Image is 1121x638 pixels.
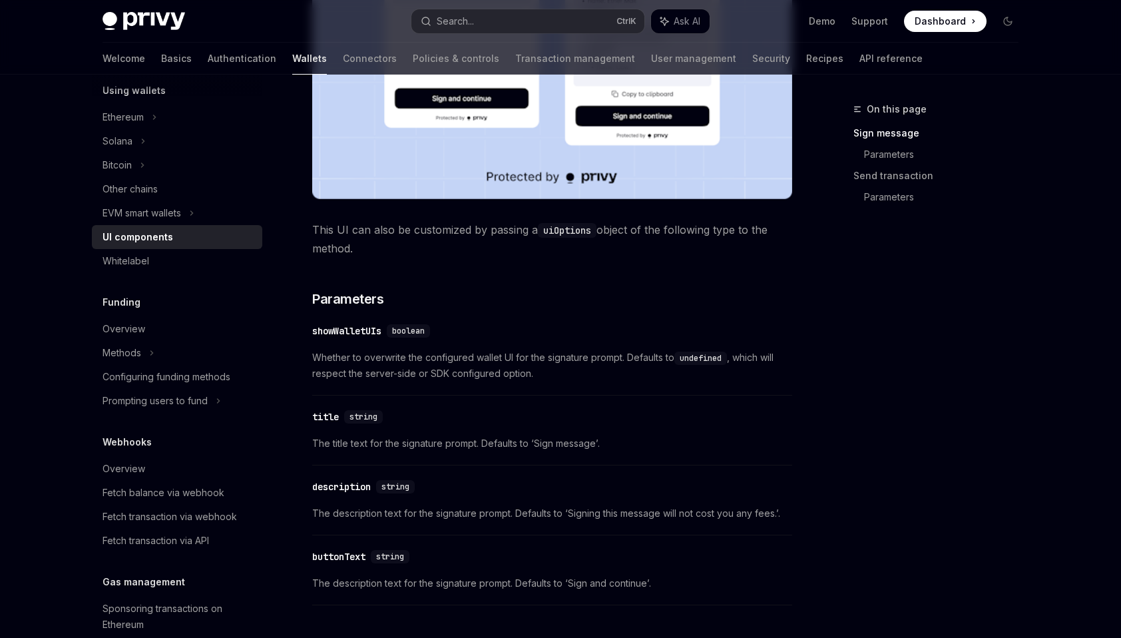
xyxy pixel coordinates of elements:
[859,43,923,75] a: API reference
[103,509,237,525] div: Fetch transaction via webhook
[103,205,181,221] div: EVM smart wallets
[806,43,843,75] a: Recipes
[103,229,173,245] div: UI components
[103,133,132,149] div: Solana
[864,144,1029,165] a: Parameters
[103,574,185,590] h5: Gas management
[376,551,404,562] span: string
[312,575,792,591] span: The description text for the signature prompt. Defaults to ‘Sign and continue’.
[904,11,987,32] a: Dashboard
[92,597,262,637] a: Sponsoring transactions on Ethereum
[864,186,1029,208] a: Parameters
[103,12,185,31] img: dark logo
[349,412,377,422] span: string
[867,101,927,117] span: On this page
[103,533,209,549] div: Fetch transaction via API
[92,481,262,505] a: Fetch balance via webhook
[312,480,371,493] div: description
[538,223,596,238] code: uiOptions
[312,350,792,382] span: Whether to overwrite the configured wallet UI for the signature prompt. Defaults to , which will ...
[674,352,727,365] code: undefined
[92,505,262,529] a: Fetch transaction via webhook
[103,43,145,75] a: Welcome
[997,11,1018,32] button: Toggle dark mode
[312,220,792,258] span: This UI can also be customized by passing a object of the following type to the method.
[92,317,262,341] a: Overview
[381,481,409,492] span: string
[103,321,145,337] div: Overview
[103,181,158,197] div: Other chains
[208,43,276,75] a: Authentication
[651,43,736,75] a: User management
[92,365,262,389] a: Configuring funding methods
[651,9,710,33] button: Ask AI
[853,123,1029,144] a: Sign message
[616,16,636,27] span: Ctrl K
[103,434,152,450] h5: Webhooks
[103,485,224,501] div: Fetch balance via webhook
[853,165,1029,186] a: Send transaction
[343,43,397,75] a: Connectors
[413,43,499,75] a: Policies & controls
[752,43,790,75] a: Security
[312,410,339,424] div: title
[392,326,425,336] span: boolean
[103,294,140,310] h5: Funding
[312,505,792,521] span: The description text for the signature prompt. Defaults to ‘Signing this message will not cost yo...
[851,15,888,28] a: Support
[92,249,262,273] a: Whitelabel
[92,225,262,249] a: UI components
[312,550,365,563] div: buttonText
[312,324,381,338] div: showWalletUIs
[437,13,474,29] div: Search...
[103,253,149,269] div: Whitelabel
[92,457,262,481] a: Overview
[411,9,644,33] button: Search...CtrlK
[103,461,145,477] div: Overview
[515,43,635,75] a: Transaction management
[103,345,141,361] div: Methods
[103,109,144,125] div: Ethereum
[103,393,208,409] div: Prompting users to fund
[312,290,383,308] span: Parameters
[103,157,132,173] div: Bitcoin
[915,15,966,28] span: Dashboard
[92,177,262,201] a: Other chains
[809,15,835,28] a: Demo
[312,436,792,452] span: The title text for the signature prompt. Defaults to ‘Sign message’.
[292,43,327,75] a: Wallets
[161,43,192,75] a: Basics
[103,601,254,633] div: Sponsoring transactions on Ethereum
[92,529,262,553] a: Fetch transaction via API
[674,15,700,28] span: Ask AI
[103,369,230,385] div: Configuring funding methods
